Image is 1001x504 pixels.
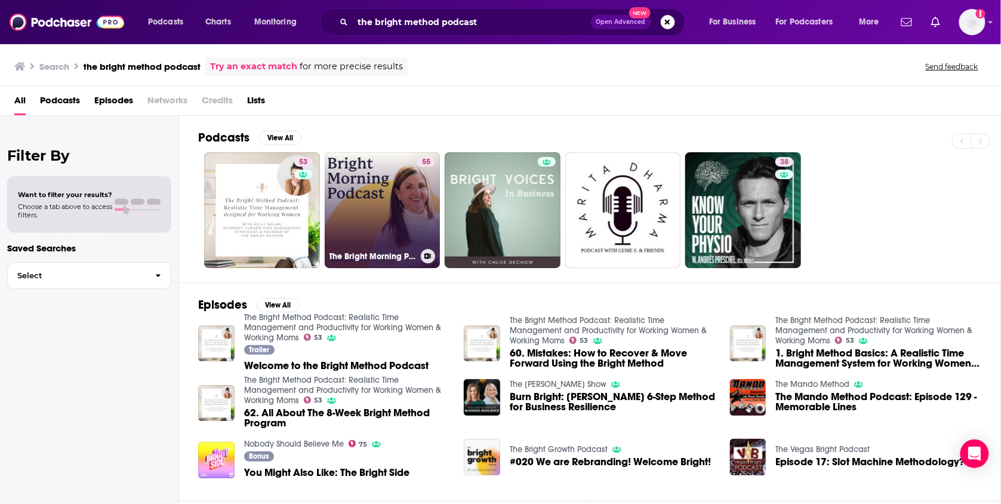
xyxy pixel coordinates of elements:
a: The Mando Method Podcast: Episode 129 - Memorable Lines [730,379,766,416]
button: View All [257,298,300,312]
a: The Mando Method [775,379,849,389]
a: The Lindsey Anderson Show [510,379,606,389]
span: Select [8,272,146,279]
a: You Might Also Like: The Bright Side [244,468,409,478]
a: 53 [835,337,854,344]
span: More [859,14,879,30]
a: The Bright Method Podcast: Realistic Time Management and Productivity for Working Women & Working... [244,312,441,343]
a: The Mando Method Podcast: Episode 129 - Memorable Lines [775,392,981,412]
span: Choose a tab above to access filters. [18,202,112,219]
a: The Bright Method Podcast: Realistic Time Management and Productivity for Working Women & Working... [775,315,972,346]
span: Open Advanced [596,19,646,25]
div: Open Intercom Messenger [960,440,989,468]
img: Welcome to the Bright Method Podcast [198,325,235,362]
a: 75 [349,440,368,447]
button: Show profile menu [959,9,985,35]
img: Episode 17: Slot Machine Methodology? [730,439,766,475]
button: open menu [140,13,199,32]
span: 53 [580,338,589,343]
span: Bonus [249,453,269,460]
span: Monitoring [254,14,297,30]
a: 38 [685,152,801,268]
a: 55 [417,157,435,167]
button: Send feedback [922,62,982,72]
a: Episodes [94,91,133,115]
a: #020 We are Rebranding! Welcome Bright! [510,457,711,467]
span: Networks [147,91,187,115]
a: 62. All About The 8-Week Bright Method Program [244,408,450,428]
h2: Filter By [7,147,171,164]
a: Episode 17: Slot Machine Methodology? [775,457,965,467]
span: 53 [314,398,322,403]
span: Podcasts [148,14,183,30]
a: 1. Bright Method Basics: A Realistic Time Management System for Working Women & Working Moms [775,348,981,368]
a: 53 [304,397,323,404]
a: All [14,91,26,115]
img: 60. Mistakes: How to Recover & Move Forward Using the Bright Method [464,325,500,362]
span: For Podcasters [776,14,833,30]
span: 53 [846,338,854,343]
button: View All [259,131,302,145]
span: 55 [422,156,430,168]
img: Podchaser - Follow, Share and Rate Podcasts [10,11,124,33]
span: New [629,7,651,19]
h2: Podcasts [198,130,250,145]
button: open menu [768,13,851,32]
a: Try an exact match [210,60,297,73]
a: Podcasts [40,91,80,115]
a: The Bright Method Podcast: Realistic Time Management and Productivity for Working Women & Working... [244,375,441,405]
span: 75 [359,442,367,447]
span: Burn Bright: [PERSON_NAME] 6-Step Method for Business Resilience [510,392,716,412]
img: You Might Also Like: The Bright Side [198,442,235,478]
span: Logged in as KTMSseat4 [959,9,985,35]
span: 53 [314,335,322,340]
a: 38 [775,157,793,167]
span: 53 [299,156,307,168]
img: #020 We are Rebranding! Welcome Bright! [464,439,500,475]
button: open menu [851,13,894,32]
span: Trailer [249,346,269,354]
a: 53 [204,152,320,268]
span: 38 [780,156,789,168]
p: Saved Searches [7,242,171,254]
a: Lists [247,91,265,115]
a: 55The Bright Morning Podcast with [PERSON_NAME] [325,152,441,268]
a: Charts [198,13,238,32]
a: 60. Mistakes: How to Recover & Move Forward Using the Bright Method [510,348,716,368]
img: 62. All About The 8-Week Bright Method Program [198,385,235,422]
h3: The Bright Morning Podcast with [PERSON_NAME] [329,251,416,262]
a: The Bright Method Podcast: Realistic Time Management and Productivity for Working Women & Working... [510,315,707,346]
a: Nobody Should Believe Me [244,439,344,449]
a: Show notifications dropdown [897,12,917,32]
img: Burn Bright: Hannah Austin’s 6-Step Method for Business Resilience [464,379,500,416]
span: Want to filter your results? [18,190,112,199]
a: Welcome to the Bright Method Podcast [244,361,429,371]
span: Charts [205,14,231,30]
h2: Episodes [198,297,247,312]
a: The Bright Growth Podcast [510,444,608,454]
input: Search podcasts, credits, & more... [353,13,591,32]
span: for more precise results [300,60,403,73]
a: 53 [569,337,589,344]
span: Credits [202,91,233,115]
img: 1. Bright Method Basics: A Realistic Time Management System for Working Women & Working Moms [730,325,766,362]
a: 53 [304,334,323,341]
a: Burn Bright: Hannah Austin’s 6-Step Method for Business Resilience [510,392,716,412]
h3: the bright method podcast [84,61,201,72]
h3: Search [39,61,69,72]
a: PodcastsView All [198,130,302,145]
